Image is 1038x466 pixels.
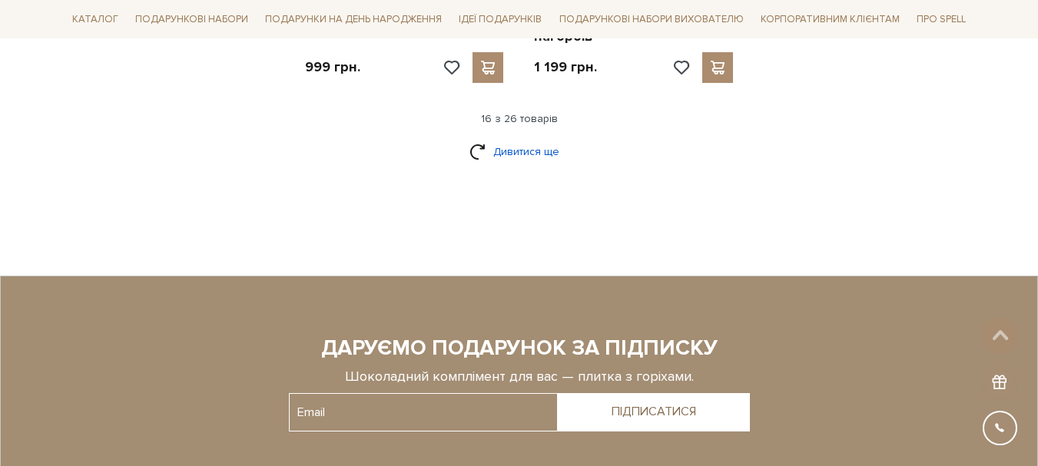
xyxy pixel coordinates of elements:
a: Подарунки на День народження [259,8,448,31]
a: Подарункові набори вихователю [553,6,750,32]
a: Про Spell [910,8,972,31]
a: Дивитися ще [469,138,569,165]
a: Корпоративним клієнтам [754,6,906,32]
p: 1 199 грн. [534,58,597,76]
p: 999 грн. [305,58,360,76]
a: Ідеї подарунків [453,8,548,31]
div: 16 з 26 товарів [60,112,979,126]
a: Каталог [66,8,124,31]
a: Подарункові набори [129,8,254,31]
